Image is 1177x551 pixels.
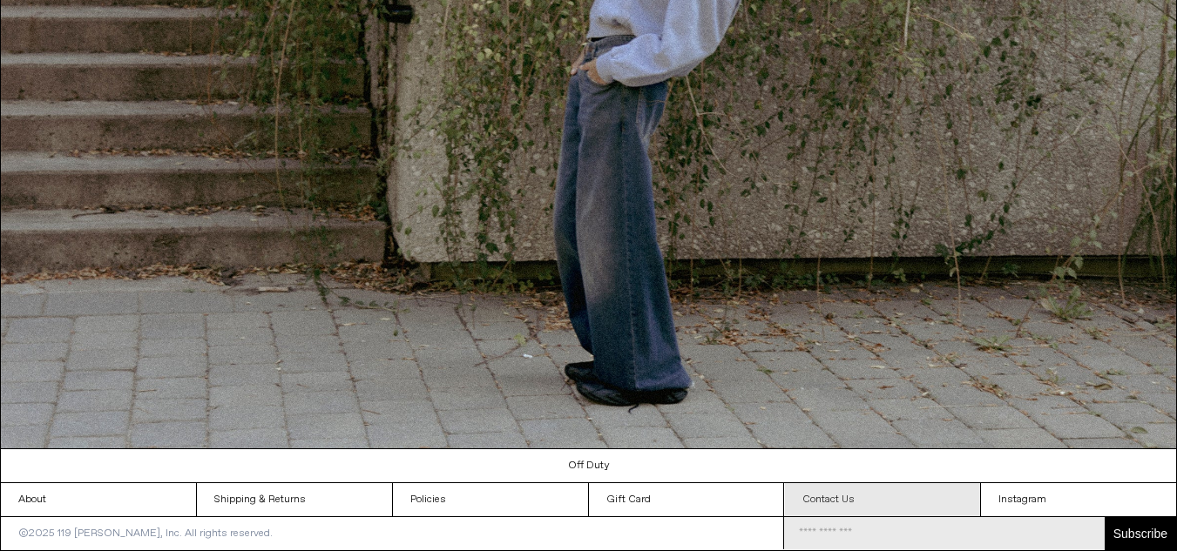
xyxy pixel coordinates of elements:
input: Email Address [784,517,1104,550]
a: Gift Card [589,483,784,516]
a: Policies [393,483,588,516]
a: About [1,483,196,516]
a: Shipping & Returns [197,483,392,516]
button: Subscribe [1105,517,1176,550]
a: Instagram [981,483,1176,516]
p: ©2025 119 [PERSON_NAME], Inc. All rights reserved. [1,517,290,550]
a: Off Duty [1,449,1177,482]
a: Contact Us [785,483,980,516]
